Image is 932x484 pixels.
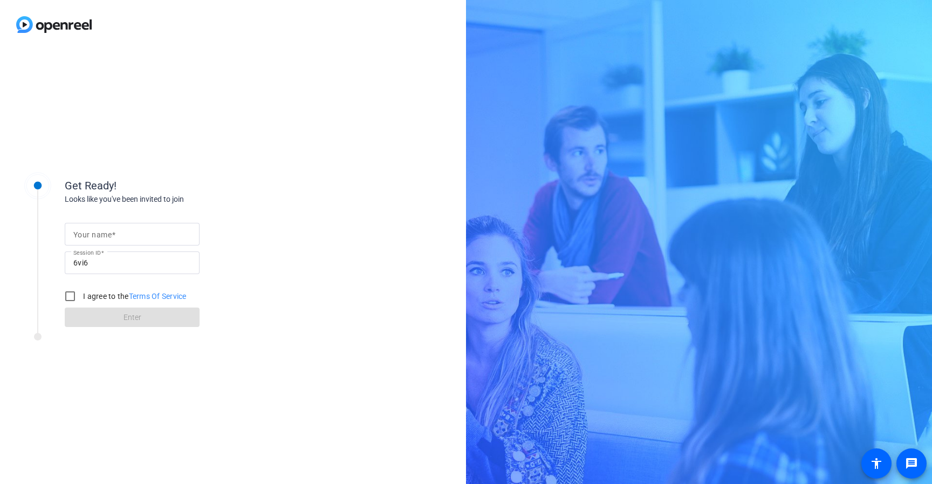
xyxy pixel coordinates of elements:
mat-label: Your name [73,230,112,239]
mat-icon: message [905,457,918,470]
div: Looks like you've been invited to join [65,194,280,205]
label: I agree to the [81,291,187,302]
mat-label: Session ID [73,249,101,256]
a: Terms Of Service [129,292,187,301]
mat-icon: accessibility [870,457,883,470]
div: Get Ready! [65,178,280,194]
